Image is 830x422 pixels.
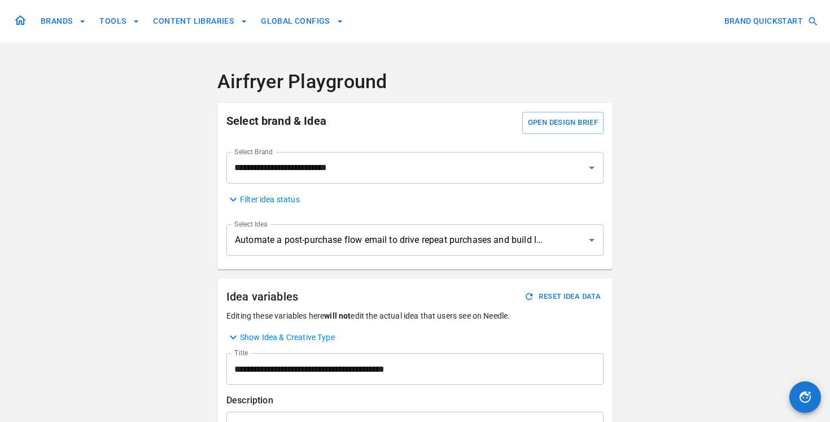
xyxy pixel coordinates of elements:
button: Open Design Brief [522,112,604,134]
button: CONTENT LIBRARIES [148,11,252,32]
p: Show Idea & Creative Type [240,332,335,343]
button: Show Idea & Creative Type [226,330,335,344]
button: GLOBAL CONFIGS [256,11,348,32]
button: RESET IDEA DATA [522,288,604,306]
button: BRANDS [36,11,90,32]
span: Automate a post-purchase flow email to drive repeat purchases and build loyalty - Feature complem... [235,234,702,245]
h4: Airfryer Playground [217,70,613,94]
label: Select Idea [234,219,268,229]
button: Filter idea status [226,193,300,206]
h6: Select brand & Idea [226,112,326,130]
h6: Idea variables [226,288,298,306]
p: Filter idea status [240,194,300,205]
p: Description [226,394,604,407]
label: Title [234,348,248,358]
button: TOOLS [95,11,144,32]
label: Select Brand [234,147,273,156]
button: BRAND QUICKSTART [720,11,821,32]
p: Editing these variables here edit the actual idea that users see on Needle. [226,310,604,321]
strong: will not [324,311,351,320]
button: Open [584,160,600,176]
button: Open [584,232,600,248]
